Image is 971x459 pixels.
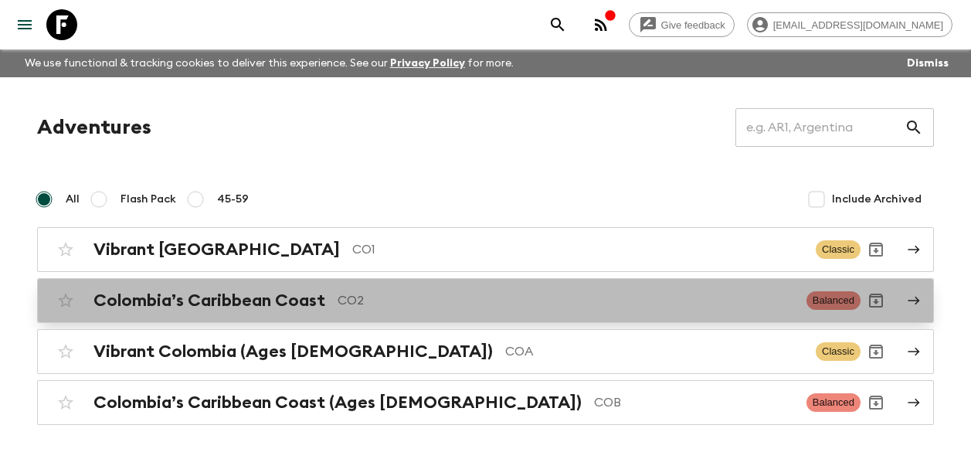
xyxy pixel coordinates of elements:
[861,387,891,418] button: Archive
[19,49,520,77] p: We use functional & tracking cookies to deliver this experience. See our for more.
[832,192,922,207] span: Include Archived
[352,240,803,259] p: CO1
[653,19,734,31] span: Give feedback
[816,342,861,361] span: Classic
[765,19,952,31] span: [EMAIL_ADDRESS][DOMAIN_NAME]
[629,12,735,37] a: Give feedback
[37,329,934,374] a: Vibrant Colombia (Ages [DEMOGRAPHIC_DATA])COAClassicArchive
[806,393,861,412] span: Balanced
[861,234,891,265] button: Archive
[217,192,249,207] span: 45-59
[816,240,861,259] span: Classic
[594,393,794,412] p: COB
[806,291,861,310] span: Balanced
[93,291,325,311] h2: Colombia’s Caribbean Coast
[735,106,905,149] input: e.g. AR1, Argentina
[9,9,40,40] button: menu
[37,112,151,143] h1: Adventures
[903,53,952,74] button: Dismiss
[390,58,465,69] a: Privacy Policy
[37,227,934,272] a: Vibrant [GEOGRAPHIC_DATA]CO1ClassicArchive
[37,380,934,425] a: Colombia’s Caribbean Coast (Ages [DEMOGRAPHIC_DATA])COBBalancedArchive
[505,342,803,361] p: COA
[93,342,493,362] h2: Vibrant Colombia (Ages [DEMOGRAPHIC_DATA])
[66,192,80,207] span: All
[37,278,934,323] a: Colombia’s Caribbean CoastCO2BalancedArchive
[338,291,794,310] p: CO2
[93,393,582,413] h2: Colombia’s Caribbean Coast (Ages [DEMOGRAPHIC_DATA])
[747,12,952,37] div: [EMAIL_ADDRESS][DOMAIN_NAME]
[542,9,573,40] button: search adventures
[861,336,891,367] button: Archive
[93,240,340,260] h2: Vibrant [GEOGRAPHIC_DATA]
[121,192,176,207] span: Flash Pack
[861,285,891,316] button: Archive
